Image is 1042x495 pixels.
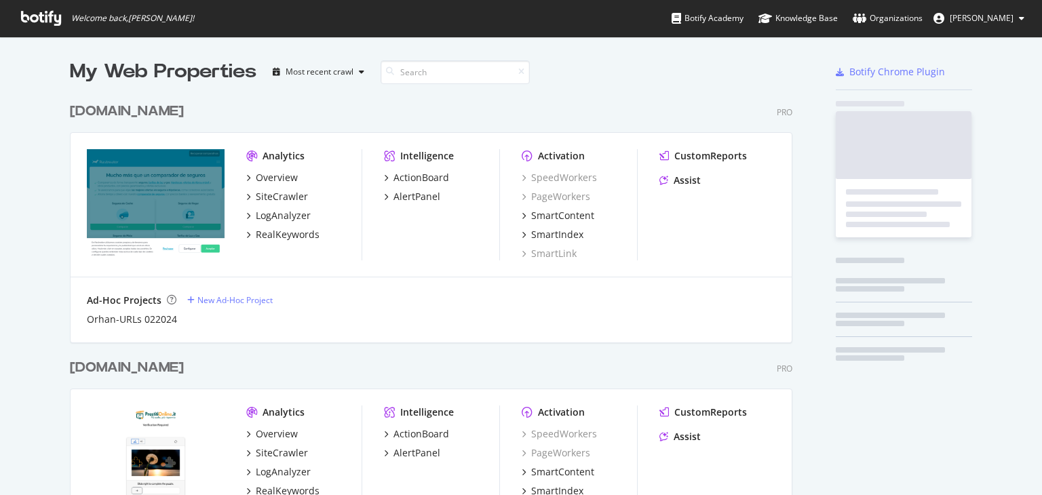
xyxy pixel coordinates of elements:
div: SmartContent [531,465,594,479]
a: [DOMAIN_NAME] [70,358,189,378]
div: Most recent crawl [286,68,353,76]
a: PageWorkers [522,190,590,203]
div: ActionBoard [393,427,449,441]
div: Intelligence [400,149,454,163]
a: Overview [246,171,298,184]
a: [DOMAIN_NAME] [70,102,189,121]
a: AlertPanel [384,446,440,460]
a: AlertPanel [384,190,440,203]
div: RealKeywords [256,228,320,241]
div: CustomReports [674,149,747,163]
div: Organizations [853,12,923,25]
div: LogAnalyzer [256,209,311,222]
a: Assist [659,174,701,187]
a: ActionBoard [384,171,449,184]
div: Pro [777,106,792,118]
div: Analytics [263,405,305,419]
div: My Web Properties [70,58,256,85]
a: CustomReports [659,405,747,419]
a: PageWorkers [522,446,590,460]
a: SiteCrawler [246,446,308,460]
div: AlertPanel [393,446,440,460]
div: Analytics [263,149,305,163]
div: Activation [538,149,585,163]
input: Search [381,60,530,84]
a: RealKeywords [246,228,320,241]
div: Overview [256,171,298,184]
div: Knowledge Base [758,12,838,25]
a: SiteCrawler [246,190,308,203]
a: Botify Chrome Plugin [836,65,945,79]
div: Overview [256,427,298,441]
a: SpeedWorkers [522,427,597,441]
div: [DOMAIN_NAME] [70,102,184,121]
div: [DOMAIN_NAME] [70,358,184,378]
div: Assist [674,430,701,443]
button: Most recent crawl [267,61,370,83]
a: LogAnalyzer [246,209,311,222]
a: SmartLink [522,247,577,260]
div: SiteCrawler [256,446,308,460]
a: Overview [246,427,298,441]
div: AlertPanel [393,190,440,203]
span: Welcome back, [PERSON_NAME] ! [71,13,194,24]
div: Ad-Hoc Projects [87,294,161,307]
a: SmartIndex [522,228,583,241]
a: LogAnalyzer [246,465,311,479]
div: Botify Chrome Plugin [849,65,945,79]
a: Assist [659,430,701,443]
a: New Ad-Hoc Project [187,294,273,306]
div: LogAnalyzer [256,465,311,479]
a: SmartContent [522,465,594,479]
a: CustomReports [659,149,747,163]
div: Pro [777,363,792,374]
a: SmartContent [522,209,594,222]
a: Orhan-URLs 022024 [87,313,177,326]
button: [PERSON_NAME] [923,7,1035,29]
div: CustomReports [674,405,747,419]
a: SpeedWorkers [522,171,597,184]
div: Intelligence [400,405,454,419]
div: SiteCrawler [256,190,308,203]
div: Botify Academy [672,12,744,25]
div: New Ad-Hoc Project [197,294,273,306]
div: SmartIndex [531,228,583,241]
div: Assist [674,174,701,187]
div: SmartContent [531,209,594,222]
a: ActionBoard [384,427,449,441]
div: ActionBoard [393,171,449,184]
img: rastreator.com [87,149,225,259]
span: Marta Plaza [950,12,1014,24]
div: Activation [538,405,585,419]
